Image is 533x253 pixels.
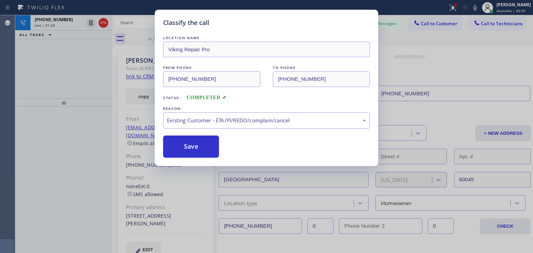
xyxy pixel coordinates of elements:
div: TO PHONE [273,64,370,71]
div: Existing Customer - ETA/PI/REDO/complain/cancel [167,116,366,124]
h5: Classify the call [163,18,209,27]
span: COMPLETED [187,95,227,100]
div: LOCATION NAME [163,34,370,42]
button: Save [163,136,219,158]
span: Status: [163,95,181,100]
div: REASON: [163,105,370,112]
div: FROM PHONE [163,64,260,71]
input: To phone [273,71,370,87]
input: From phone [163,71,260,87]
